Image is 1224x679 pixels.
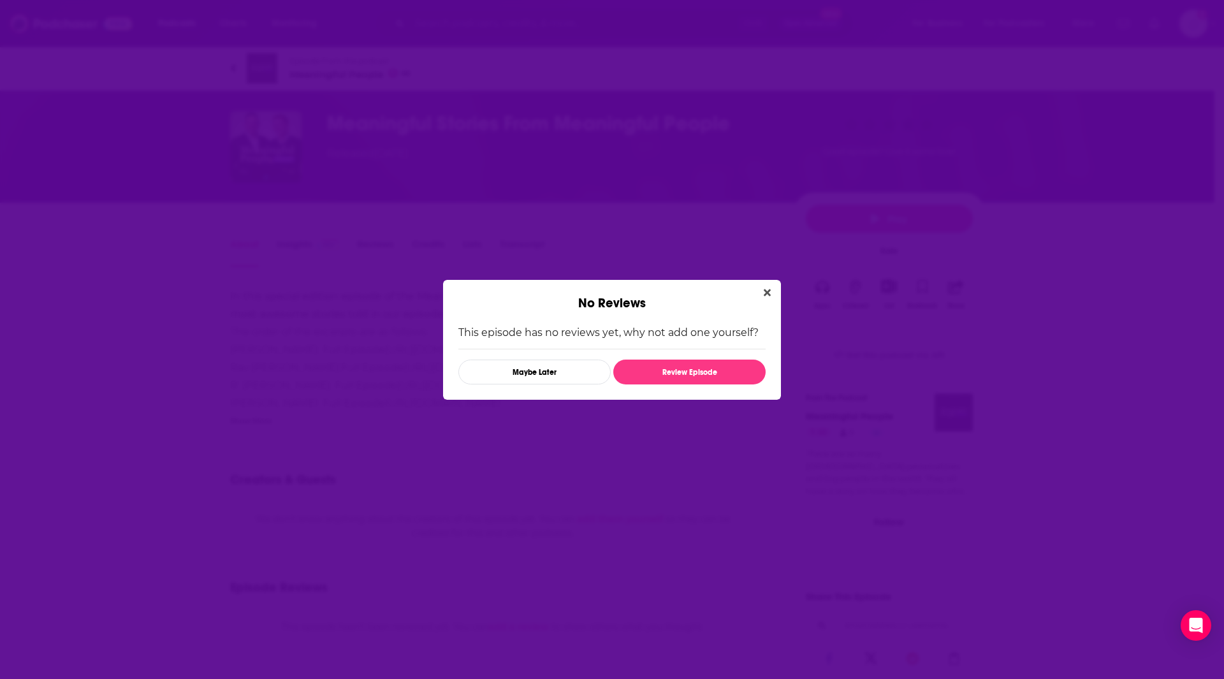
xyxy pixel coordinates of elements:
[458,360,611,384] button: Maybe Later
[458,326,766,339] p: This episode has no reviews yet, why not add one yourself?
[1181,610,1211,641] div: Open Intercom Messenger
[613,360,766,384] button: Review Episode
[759,285,776,301] button: Close
[443,280,781,311] div: No Reviews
